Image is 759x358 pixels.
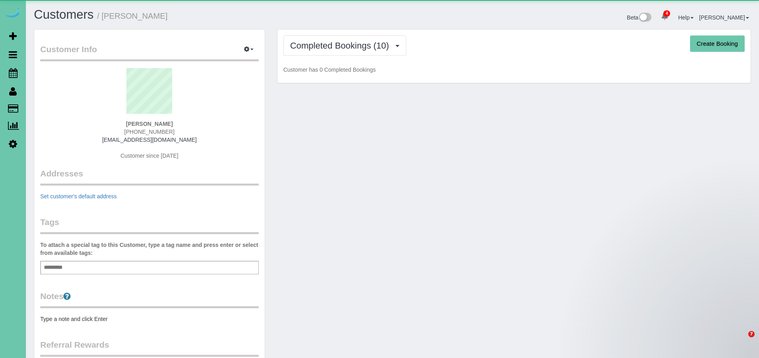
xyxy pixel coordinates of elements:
iframe: Intercom live chat [732,331,751,350]
span: Customer since [DATE] [120,153,178,159]
legend: Notes [40,290,259,308]
a: 4 [657,8,672,25]
legend: Customer Info [40,43,259,61]
a: [PERSON_NAME] [699,14,749,21]
pre: Type a note and click Enter [40,315,259,323]
span: 7 [748,331,755,337]
legend: Referral Rewards [40,339,259,357]
span: [PHONE_NUMBER] [124,129,175,135]
p: Customer has 0 Completed Bookings [283,66,745,74]
a: Customers [34,8,94,22]
img: Automaid Logo [5,8,21,19]
span: 4 [663,10,670,17]
strong: [PERSON_NAME] [126,121,173,127]
label: To attach a special tag to this Customer, type a tag name and press enter or select from availabl... [40,241,259,257]
a: [EMAIL_ADDRESS][DOMAIN_NAME] [102,137,197,143]
legend: Tags [40,216,259,234]
small: / [PERSON_NAME] [97,12,168,20]
button: Create Booking [690,35,745,52]
span: Completed Bookings (10) [290,41,393,51]
a: Help [678,14,694,21]
a: Beta [627,14,652,21]
a: Set customer's default address [40,193,117,200]
img: New interface [638,13,651,23]
button: Completed Bookings (10) [283,35,406,56]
